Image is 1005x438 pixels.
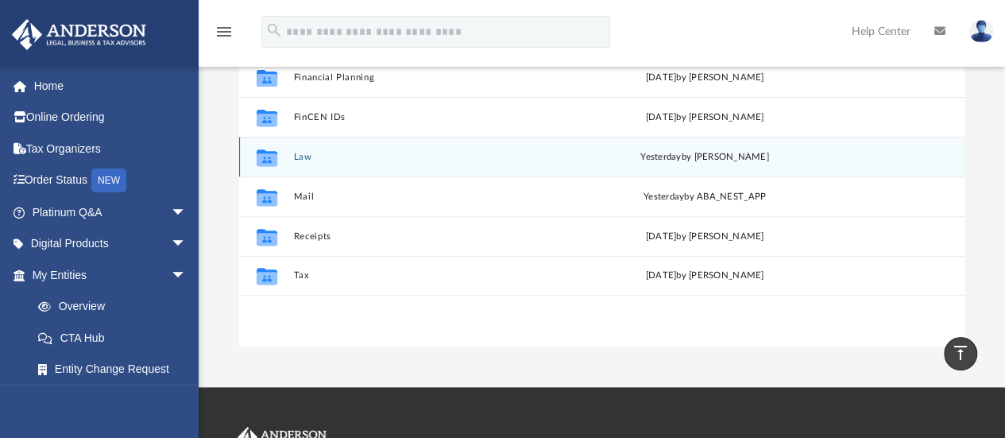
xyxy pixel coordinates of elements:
[570,150,839,165] div: by [PERSON_NAME]
[215,30,234,41] a: menu
[215,22,234,41] i: menu
[11,196,211,228] a: Platinum Q&Aarrow_drop_down
[570,190,839,204] div: by ABA_NEST_APP
[22,291,211,323] a: Overview
[11,70,211,102] a: Home
[265,21,283,39] i: search
[11,165,211,197] a: Order StatusNEW
[570,230,839,244] div: [DATE] by [PERSON_NAME]
[570,269,839,283] div: [DATE] by [PERSON_NAME]
[293,152,562,162] button: Law
[293,271,562,281] button: Tax
[293,192,562,202] button: Mail
[570,110,839,125] div: [DATE] by [PERSON_NAME]
[951,343,970,362] i: vertical_align_top
[293,112,562,122] button: FinCEN IDs
[11,259,211,291] a: My Entitiesarrow_drop_down
[22,322,211,354] a: CTA Hub
[11,133,211,165] a: Tax Organizers
[969,20,993,43] img: User Pic
[7,19,151,50] img: Anderson Advisors Platinum Portal
[171,228,203,261] span: arrow_drop_down
[91,169,126,192] div: NEW
[293,72,562,83] button: Financial Planning
[22,354,211,386] a: Entity Change Request
[239,17,964,347] div: grid
[944,337,977,370] a: vertical_align_top
[171,259,203,292] span: arrow_drop_down
[171,196,203,229] span: arrow_drop_down
[11,102,211,134] a: Online Ordering
[293,231,562,242] button: Receipts
[570,71,839,85] div: [DATE] by [PERSON_NAME]
[11,228,211,260] a: Digital Productsarrow_drop_down
[644,192,684,201] span: yesterday
[640,153,681,161] span: yesterday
